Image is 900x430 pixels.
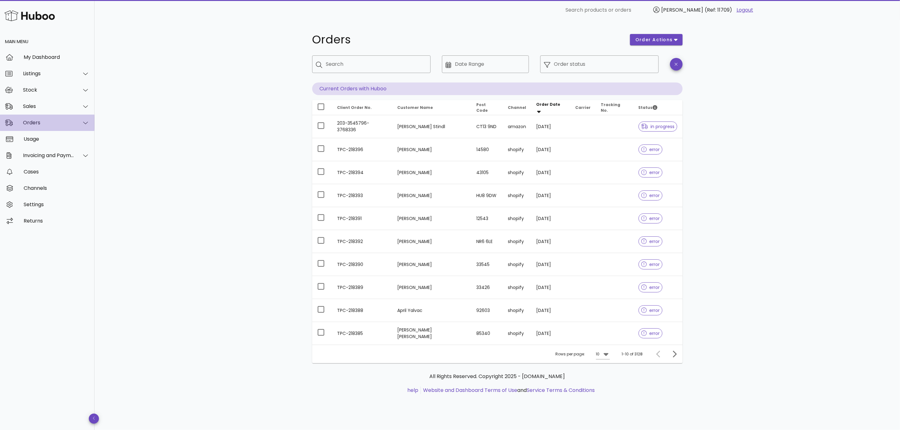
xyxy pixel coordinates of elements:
[471,253,503,276] td: 33545
[737,6,753,14] a: Logout
[531,322,570,345] td: [DATE]
[332,184,392,207] td: TPC-218393
[641,216,660,221] span: error
[503,161,531,184] td: shopify
[531,299,570,322] td: [DATE]
[24,218,89,224] div: Returns
[392,276,472,299] td: [PERSON_NAME]
[332,276,392,299] td: TPC-218389
[471,161,503,184] td: 43105
[332,115,392,138] td: 203-3545796-3768336
[531,207,570,230] td: [DATE]
[471,276,503,299] td: 33426
[471,184,503,207] td: HU8 9DW
[24,54,89,60] div: My Dashboard
[23,152,74,158] div: Invoicing and Payments
[531,230,570,253] td: [DATE]
[471,138,503,161] td: 14580
[527,387,595,394] a: Service Terms & Conditions
[392,322,472,345] td: [PERSON_NAME] [PERSON_NAME]
[556,345,610,363] div: Rows per page:
[392,115,472,138] td: [PERSON_NAME] Stindl
[332,299,392,322] td: TPC-218388
[312,34,623,45] h1: Orders
[639,105,657,110] span: Status
[407,387,418,394] a: help
[476,102,488,113] span: Post Code
[596,351,600,357] div: 10
[570,100,596,115] th: Carrier
[576,105,591,110] span: Carrier
[596,100,633,115] th: Tracking No.
[531,276,570,299] td: [DATE]
[641,193,660,198] span: error
[392,184,472,207] td: [PERSON_NAME]
[471,230,503,253] td: NR6 6LE
[503,299,531,322] td: shopify
[317,373,678,380] p: All Rights Reserved. Copyright 2025 - [DOMAIN_NAME]
[633,100,683,115] th: Status
[392,161,472,184] td: [PERSON_NAME]
[641,285,660,290] span: error
[423,387,517,394] a: Website and Dashboard Terms of Use
[421,387,595,394] li: and
[503,115,531,138] td: amazon
[503,138,531,161] td: shopify
[531,100,570,115] th: Order Date: Sorted descending. Activate to remove sorting.
[312,82,683,95] p: Current Orders with Huboo
[471,115,503,138] td: CT13 9ND
[531,253,570,276] td: [DATE]
[641,308,660,313] span: error
[332,253,392,276] td: TPC-218390
[23,120,74,126] div: Orders
[503,207,531,230] td: shopify
[596,349,610,359] div: 10Rows per page:
[24,185,89,191] div: Channels
[641,239,660,244] span: error
[471,322,503,345] td: 85340
[536,102,560,107] span: Order Date
[332,207,392,230] td: TPC-218391
[508,105,526,110] span: Channel
[471,100,503,115] th: Post Code
[635,37,673,43] span: order actions
[332,161,392,184] td: TPC-218394
[531,115,570,138] td: [DATE]
[661,6,703,14] span: [PERSON_NAME]
[332,138,392,161] td: TPC-218396
[392,253,472,276] td: [PERSON_NAME]
[705,6,732,14] span: (Ref: 11709)
[641,331,660,336] span: error
[23,103,74,109] div: Sales
[392,138,472,161] td: [PERSON_NAME]
[392,299,472,322] td: April Yalvac
[641,124,675,129] span: in progress
[622,351,643,357] div: 1-10 of 3128
[337,105,372,110] span: Client Order No.
[531,184,570,207] td: [DATE]
[641,147,660,152] span: error
[23,71,74,76] div: Listings
[397,105,433,110] span: Customer Name
[24,136,89,142] div: Usage
[24,169,89,175] div: Cases
[24,201,89,207] div: Settings
[392,230,472,253] td: [PERSON_NAME]
[503,253,531,276] td: shopify
[503,100,531,115] th: Channel
[332,100,392,115] th: Client Order No.
[641,170,660,175] span: error
[503,322,531,345] td: shopify
[332,230,392,253] td: TPC-218392
[503,276,531,299] td: shopify
[471,207,503,230] td: 12543
[669,348,680,360] button: Next page
[641,262,660,267] span: error
[531,161,570,184] td: [DATE]
[392,100,472,115] th: Customer Name
[332,322,392,345] td: TPC-218385
[23,87,74,93] div: Stock
[531,138,570,161] td: [DATE]
[503,184,531,207] td: shopify
[503,230,531,253] td: shopify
